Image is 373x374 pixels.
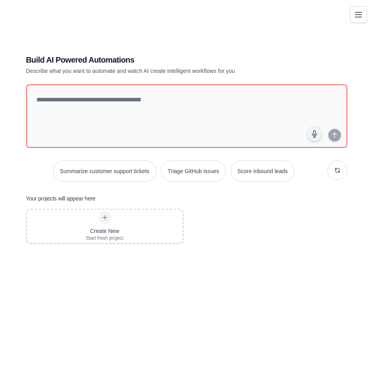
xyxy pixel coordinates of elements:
button: Score inbound leads [231,160,295,182]
div: Start fresh project [86,235,123,241]
h1: Build AI Powered Automations [26,54,292,65]
h3: Your projects will appear here [26,195,96,202]
div: Create New [86,227,123,235]
button: Click to speak your automation idea [307,126,322,141]
p: Describe what you want to automate and watch AI create intelligent workflows for you [26,67,292,75]
button: Toggle navigation [350,6,367,23]
button: Triage GitHub issues [161,160,226,182]
button: Summarize customer support tickets [53,160,156,182]
button: Get new suggestions [328,160,347,180]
